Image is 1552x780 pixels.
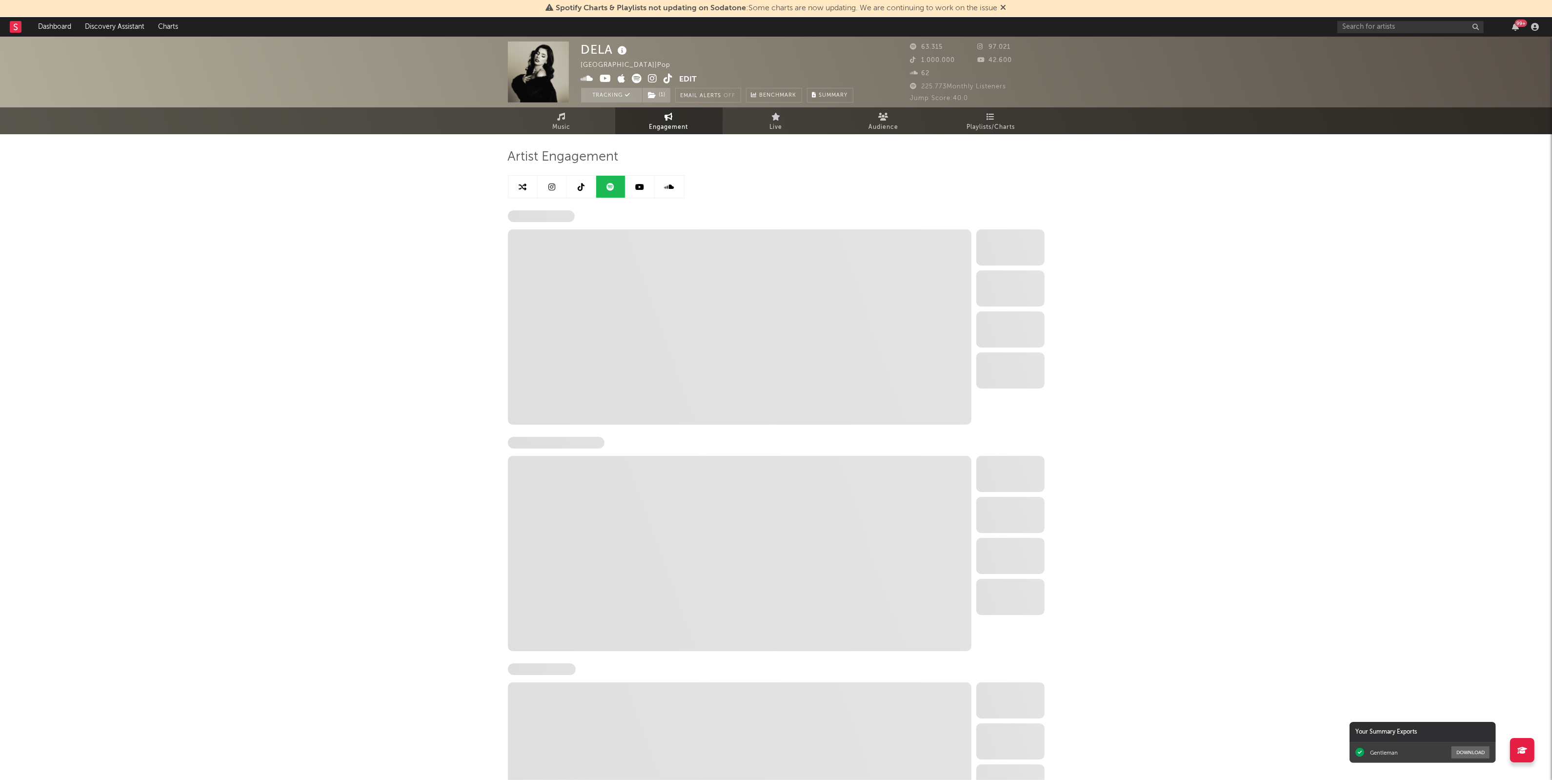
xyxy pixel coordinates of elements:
[1350,722,1496,742] div: Your Summary Exports
[819,93,848,98] span: Summary
[977,44,1010,50] span: 97.021
[1370,749,1398,756] div: Gentleman
[680,74,697,86] button: Edit
[78,17,151,37] a: Discovery Assistant
[675,88,741,103] button: Email AlertsOff
[977,57,1012,63] span: 42.600
[807,88,853,103] button: Summary
[746,88,802,103] a: Benchmark
[830,107,937,134] a: Audience
[937,107,1045,134] a: Playlists/Charts
[1001,4,1007,12] span: Dismiss
[910,95,968,102] span: Jump Score: 40.0
[151,17,185,37] a: Charts
[581,60,682,71] div: [GEOGRAPHIC_DATA] | Pop
[1512,23,1519,31] button: 99+
[910,44,943,50] span: 63.315
[770,122,783,133] span: Live
[967,122,1015,133] span: Playlists/Charts
[1451,746,1490,759] button: Download
[868,122,898,133] span: Audience
[1515,20,1527,27] div: 99 +
[642,88,671,103] span: ( 1 )
[910,70,930,77] span: 62
[508,663,576,675] span: Spotify Popularity
[1337,21,1484,33] input: Search for artists
[556,4,998,12] span: : Some charts are now updating. We are continuing to work on the issue
[723,107,830,134] a: Live
[910,83,1007,90] span: 225.773 Monthly Listeners
[508,151,619,163] span: Artist Engagement
[556,4,746,12] span: Spotify Charts & Playlists not updating on Sodatone
[581,41,630,58] div: DELA
[31,17,78,37] a: Dashboard
[552,122,570,133] span: Music
[649,122,688,133] span: Engagement
[724,93,736,99] em: Off
[581,88,642,103] button: Tracking
[508,210,575,222] span: Spotify Followers
[508,107,615,134] a: Music
[643,88,670,103] button: (1)
[615,107,723,134] a: Engagement
[910,57,955,63] span: 1.000.000
[760,90,797,102] span: Benchmark
[508,437,605,449] span: Spotify Monthly Listeners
